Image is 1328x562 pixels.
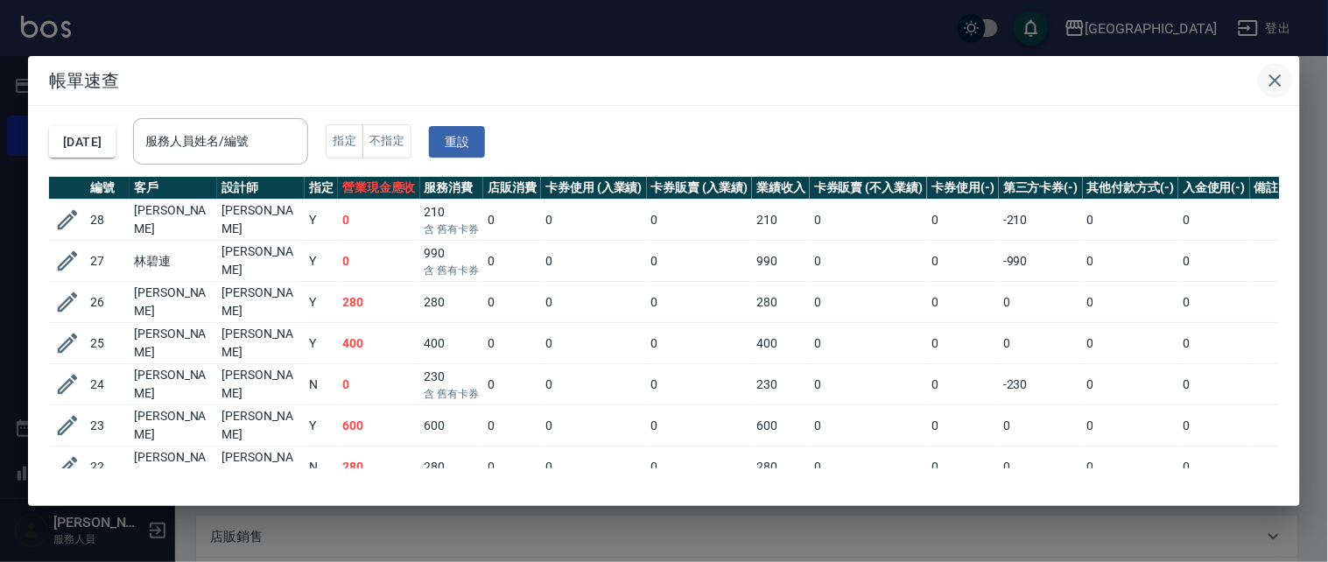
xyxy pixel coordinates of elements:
td: 280 [338,282,420,323]
td: 280 [752,446,810,488]
th: 卡券販賣 (不入業績) [810,177,927,200]
td: 0 [647,364,753,405]
td: 0 [810,241,927,282]
h2: 帳單速查 [28,56,1300,105]
td: 27 [86,241,130,282]
td: 0 [1178,405,1250,446]
td: 0 [927,241,999,282]
p: 含 舊有卡券 [425,386,480,402]
td: 0 [1178,323,1250,364]
td: [PERSON_NAME] [130,323,217,364]
td: 0 [1178,446,1250,488]
td: 400 [420,323,484,364]
td: [PERSON_NAME] [130,200,217,241]
td: [PERSON_NAME] [130,405,217,446]
th: 店販消費 [483,177,541,200]
td: -210 [999,200,1083,241]
td: 0 [927,323,999,364]
td: 25 [86,323,130,364]
td: [PERSON_NAME] [217,200,305,241]
td: [PERSON_NAME] [217,446,305,488]
td: 0 [483,405,541,446]
td: 0 [647,446,753,488]
td: 0 [483,323,541,364]
th: 卡券使用(-) [927,177,999,200]
td: [PERSON_NAME] [217,405,305,446]
td: 0 [647,282,753,323]
button: 重設 [429,126,485,158]
td: 0 [1178,241,1250,282]
td: 0 [338,364,420,405]
td: 400 [338,323,420,364]
button: [DATE] [49,126,116,158]
td: 600 [338,405,420,446]
td: 0 [1083,200,1179,241]
td: 0 [1083,282,1179,323]
td: 0 [1178,282,1250,323]
td: 0 [999,323,1083,364]
th: 第三方卡券(-) [999,177,1083,200]
td: 0 [810,405,927,446]
td: 280 [338,446,420,488]
td: 0 [927,200,999,241]
td: [PERSON_NAME] [130,446,217,488]
td: 0 [999,282,1083,323]
td: 230 [752,364,810,405]
th: 入金使用(-) [1178,177,1250,200]
td: Y [305,405,338,446]
td: 0 [810,364,927,405]
td: Y [305,241,338,282]
td: 0 [810,446,927,488]
td: 0 [541,446,647,488]
td: 280 [420,282,484,323]
td: 230 [420,364,484,405]
th: 營業現金應收 [338,177,420,200]
td: 0 [647,241,753,282]
th: 卡券使用 (入業績) [541,177,647,200]
td: 210 [752,200,810,241]
p: 含 舊有卡券 [425,221,480,237]
td: 0 [338,241,420,282]
td: [PERSON_NAME] [130,364,217,405]
td: 0 [810,323,927,364]
td: 0 [647,405,753,446]
td: 0 [999,446,1083,488]
p: 含 舊有卡券 [425,263,480,278]
th: 設計師 [217,177,305,200]
td: 0 [483,446,541,488]
td: Y [305,200,338,241]
td: 0 [647,323,753,364]
td: 0 [541,364,647,405]
td: 0 [927,446,999,488]
td: 0 [810,282,927,323]
td: -990 [999,241,1083,282]
td: 26 [86,282,130,323]
td: 0 [1178,200,1250,241]
td: [PERSON_NAME] [217,282,305,323]
td: 0 [1178,364,1250,405]
td: N [305,446,338,488]
td: 210 [420,200,484,241]
td: 280 [752,282,810,323]
td: 0 [1083,323,1179,364]
th: 備註 [1250,177,1283,200]
td: 0 [647,200,753,241]
td: 0 [338,200,420,241]
td: [PERSON_NAME] [217,364,305,405]
td: [PERSON_NAME] [217,323,305,364]
th: 卡券販賣 (入業績) [647,177,753,200]
td: 0 [810,200,927,241]
td: 0 [483,241,541,282]
td: 400 [752,323,810,364]
td: 0 [1083,364,1179,405]
td: 0 [483,364,541,405]
td: 22 [86,446,130,488]
td: 0 [483,200,541,241]
th: 其他付款方式(-) [1083,177,1179,200]
td: 0 [541,405,647,446]
td: 0 [541,323,647,364]
td: 0 [1083,446,1179,488]
td: 0 [483,282,541,323]
th: 編號 [86,177,130,200]
td: 0 [927,405,999,446]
